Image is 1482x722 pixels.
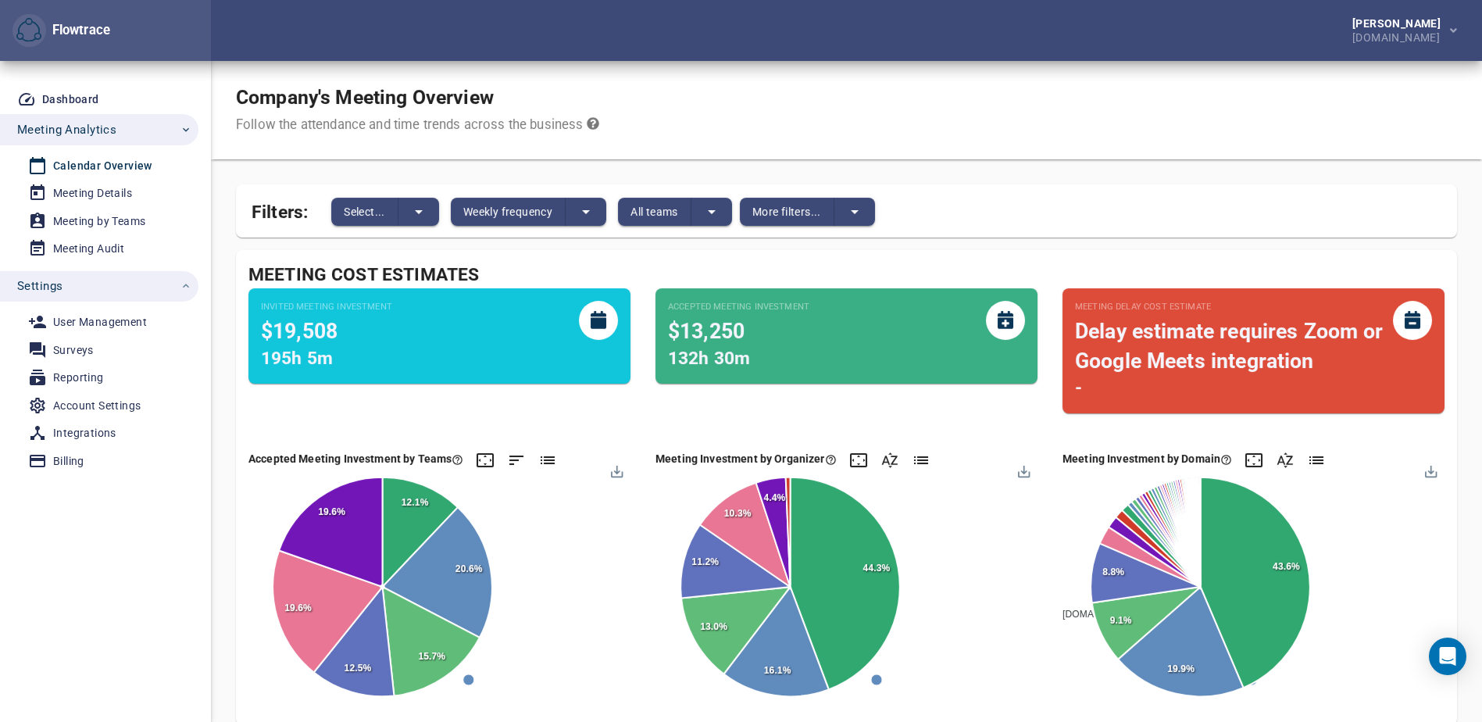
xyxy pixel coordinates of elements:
small: Accepted Meeting Investment [668,301,809,313]
div: Integrations [53,424,116,443]
div: Click here to show list data [912,451,930,470]
div: Flowtrace [46,21,110,40]
div: Click here to sort by the name [1276,451,1295,470]
span: Weekly frequency [463,202,552,221]
span: Filters: [252,192,308,226]
div: Surveys [53,341,94,360]
div: Menu [1016,463,1029,477]
div: Here we estimate the costs of the meetings based on the invited participants by their domains. Th... [1062,451,1232,466]
div: Click here to expand [849,451,868,470]
span: More filters... [752,202,821,221]
div: Click here to show list data [538,451,557,470]
div: split button [451,198,606,226]
span: Select... [344,202,385,221]
span: Meeting Analytics [17,120,116,140]
div: Account Settings [53,396,141,416]
small: Meeting Delay Cost Estimate [1075,301,1393,313]
span: - [1075,377,1082,399]
div: This pie chart estimates the costs associated with meetings based on ACCEPTED invites (direct, or... [248,451,463,466]
span: Delay estimate requires Zoom or Google Meets integration [1075,319,1384,373]
div: Reporting [53,368,104,388]
div: [DOMAIN_NAME] [1352,29,1447,43]
span: $13,250 [668,319,745,343]
div: Open Intercom Messenger [1429,638,1466,675]
div: Meeting by Teams [53,212,145,231]
div: Click here to show list data [1307,451,1326,470]
div: This estimate is based on group and direct invites. This estimate uses team cost estimate overrid... [261,301,618,372]
button: [PERSON_NAME][DOMAIN_NAME] [1327,13,1470,48]
div: Follow the attendance and time trends across the business [236,116,599,134]
button: More filters... [740,198,834,226]
div: This estimate is based on internal ACCEPTED group and direct invites. This estimate uses team cos... [668,301,1025,372]
div: Menu [609,463,623,477]
button: Flowtrace [12,14,46,48]
div: split button [618,198,732,226]
button: Weekly frequency [451,198,566,226]
button: Select... [331,198,398,226]
div: User Management [53,313,147,332]
div: Dashboard [42,90,99,109]
small: Invited Meeting Investment [261,301,392,313]
div: split button [740,198,875,226]
div: [PERSON_NAME] [1352,18,1447,29]
button: All teams [618,198,691,226]
div: Flowtrace [12,14,110,48]
div: Here we estimate the costs of the meetings based on ACCEPTED, PENDING, and TENTATIVE invites (dir... [655,451,837,466]
div: Meeting Audit [53,239,124,259]
span: Settings [17,276,62,296]
div: Click here to sort by the value [507,451,526,470]
h1: Company's Meeting Overview [236,86,599,109]
div: Click here to expand [476,451,495,470]
div: This estimate is based video call start times. Value in brackes is extrapolated against all meeti... [1075,301,1432,402]
span: 132h 30m [668,348,750,369]
div: split button [331,198,439,226]
div: Meeting Details [53,184,132,203]
img: Flowtrace [16,18,41,43]
span: $19,508 [261,319,337,343]
div: Click here to expand [1245,451,1263,470]
span: 195h 5m [261,348,333,369]
div: Menu [1423,463,1436,477]
div: Calendar Overview [53,156,152,176]
div: Meeting Cost Estimates [248,263,1445,288]
span: All teams [630,202,678,221]
div: Click here to sort by the name [880,451,899,470]
div: Billing [53,452,84,471]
